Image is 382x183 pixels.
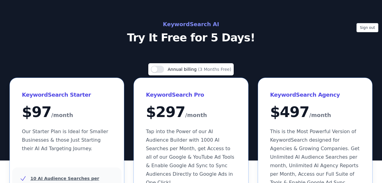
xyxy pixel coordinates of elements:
h3: KeywordSearch Starter [22,90,112,100]
span: /month [51,110,73,120]
h2: KeywordSearch AI [55,19,327,29]
span: Annual billing [168,67,198,72]
button: Sign out [356,23,378,32]
h3: KeywordSearch Pro [146,90,236,100]
div: $ 97 [22,105,112,120]
h3: KeywordSearch Agency [270,90,360,100]
span: /month [309,110,331,120]
div: $ 497 [270,105,360,120]
p: Try It Free for 5 Days! [55,32,327,44]
span: /month [185,110,207,120]
span: Our Starter Plan is Ideal for Smaller Businesses & those Just Starting their AI Ad Targeting Jour... [22,129,108,151]
span: (3 Months Free) [198,67,232,72]
div: $ 297 [146,105,236,120]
